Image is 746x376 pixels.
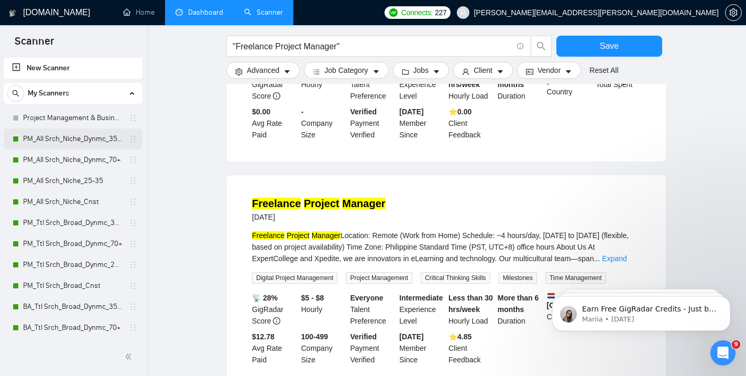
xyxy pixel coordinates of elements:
[397,331,446,366] div: Member Since
[446,331,496,366] div: Client Feedback
[453,62,513,79] button: userClientcaret-down
[129,177,137,185] span: holder
[537,65,561,76] span: Vendor
[252,108,270,116] b: $0.00
[545,67,594,102] div: Country
[446,292,496,327] div: Hourly Load
[129,324,137,332] span: holder
[413,65,429,76] span: Jobs
[46,40,181,50] p: Message from Mariia, sent 4w ago
[399,332,423,341] b: [DATE]
[517,43,524,50] span: info-circle
[350,332,377,341] b: Verified
[397,67,446,102] div: Experience Level
[399,294,443,302] b: Intermediate
[299,106,348,141] div: Company Size
[324,65,368,76] span: Job Category
[273,92,280,100] span: info-circle
[401,7,433,18] span: Connects:
[23,275,123,296] a: PM_Ttl Srch_Broad_Cnst
[474,65,492,76] span: Client
[710,340,736,366] iframe: Intercom live chat
[129,198,137,206] span: holder
[399,108,423,116] b: [DATE]
[129,156,137,164] span: holder
[9,5,16,22] img: logo
[123,8,155,17] a: homeHome
[250,331,299,366] div: Avg Rate Paid
[446,67,496,102] div: Hourly Load
[23,296,123,317] a: BA_Ttl Srch_Broad_Dynmc_35-70
[348,67,398,102] div: Talent Preference
[446,106,496,141] div: Client Feedback
[556,36,662,57] button: Save
[299,67,348,102] div: Hourly
[589,65,618,76] a: Reset All
[594,67,643,102] div: Total Spent
[397,106,446,141] div: Member Since
[433,68,440,76] span: caret-down
[129,303,137,311] span: holder
[28,83,69,104] span: My Scanners
[247,65,279,76] span: Advanced
[273,317,280,325] span: info-circle
[497,68,504,76] span: caret-down
[6,34,62,56] span: Scanner
[531,41,551,51] span: search
[313,68,320,76] span: bars
[301,332,328,341] b: 100-499
[545,272,606,284] span: Time Management
[531,36,552,57] button: search
[23,108,123,128] a: Project Management & Business Analysis
[348,331,398,366] div: Payment Verified
[129,261,137,269] span: holder
[46,30,181,289] span: Earn Free GigRadar Credits - Just by Sharing Your Story! 💬 Want more credits for sending proposal...
[448,332,471,341] b: ⭐️ 4.85
[459,9,467,16] span: user
[565,68,572,76] span: caret-down
[536,274,746,348] iframe: Intercom notifications message
[350,108,377,116] b: Verified
[283,68,291,76] span: caret-down
[129,219,137,227] span: holder
[175,8,223,17] a: dashboardDashboard
[23,254,123,275] a: PM_Ttl Srch_Broad_Dynmc_25-35
[389,8,398,17] img: upwork-logo.png
[393,62,449,79] button: folderJobscaret-down
[602,254,627,263] a: Expand
[517,62,581,79] button: idcardVendorcaret-down
[732,340,740,349] span: 9
[496,67,545,102] div: Duration
[496,292,545,327] div: Duration
[726,8,741,17] span: setting
[372,68,380,76] span: caret-down
[435,7,446,18] span: 227
[348,292,398,327] div: Talent Preference
[346,272,412,284] span: Project Management
[233,40,512,53] input: Search Freelance Jobs...
[129,135,137,143] span: holder
[252,198,301,209] mark: Freelance
[402,68,409,76] span: folder
[312,231,341,240] mark: Manager
[129,240,137,248] span: holder
[226,62,300,79] button: settingAdvancedcaret-down
[299,331,348,366] div: Company Size
[448,108,471,116] b: ⭐️ 0.00
[348,106,398,141] div: Payment Verified
[129,282,137,290] span: holder
[301,294,324,302] b: $5 - $8
[342,198,385,209] mark: Manager
[350,294,383,302] b: Everyone
[304,198,339,209] mark: Project
[600,39,619,52] span: Save
[725,4,742,21] button: setting
[23,317,123,338] a: BA_Ttl Srch_Broad_Dynmc_70+
[499,272,537,284] span: Milestones
[421,272,490,284] span: Critical Thinking Skills
[252,294,278,302] b: 📡 28%
[301,108,304,116] b: -
[250,106,299,141] div: Avg Rate Paid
